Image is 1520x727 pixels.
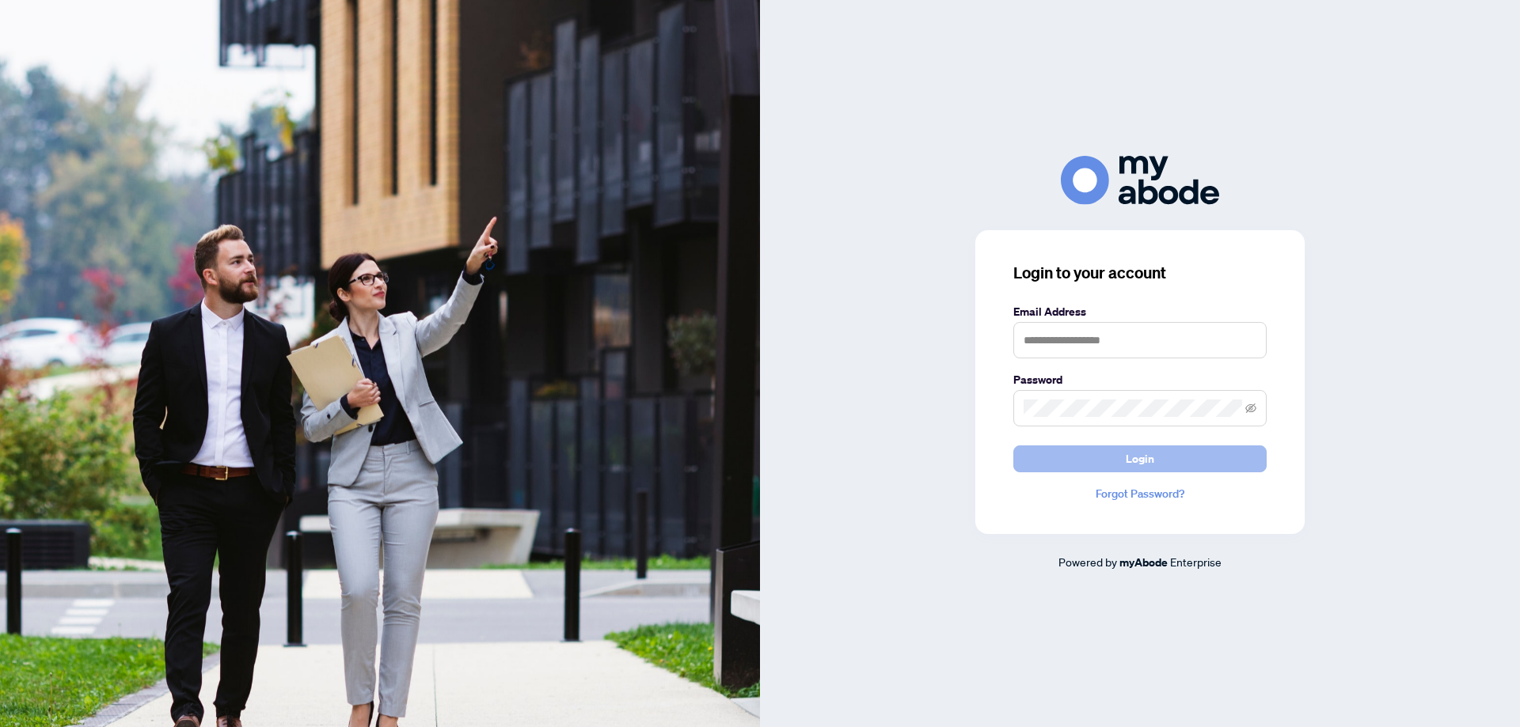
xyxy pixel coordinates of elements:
[1061,156,1219,204] img: ma-logo
[1245,403,1256,414] span: eye-invisible
[1013,303,1267,320] label: Email Address
[1058,555,1117,569] span: Powered by
[1013,262,1267,284] h3: Login to your account
[1126,446,1154,471] span: Login
[1170,555,1222,569] span: Enterprise
[1013,371,1267,388] label: Password
[1119,554,1168,571] a: myAbode
[1013,445,1267,472] button: Login
[1013,485,1267,502] a: Forgot Password?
